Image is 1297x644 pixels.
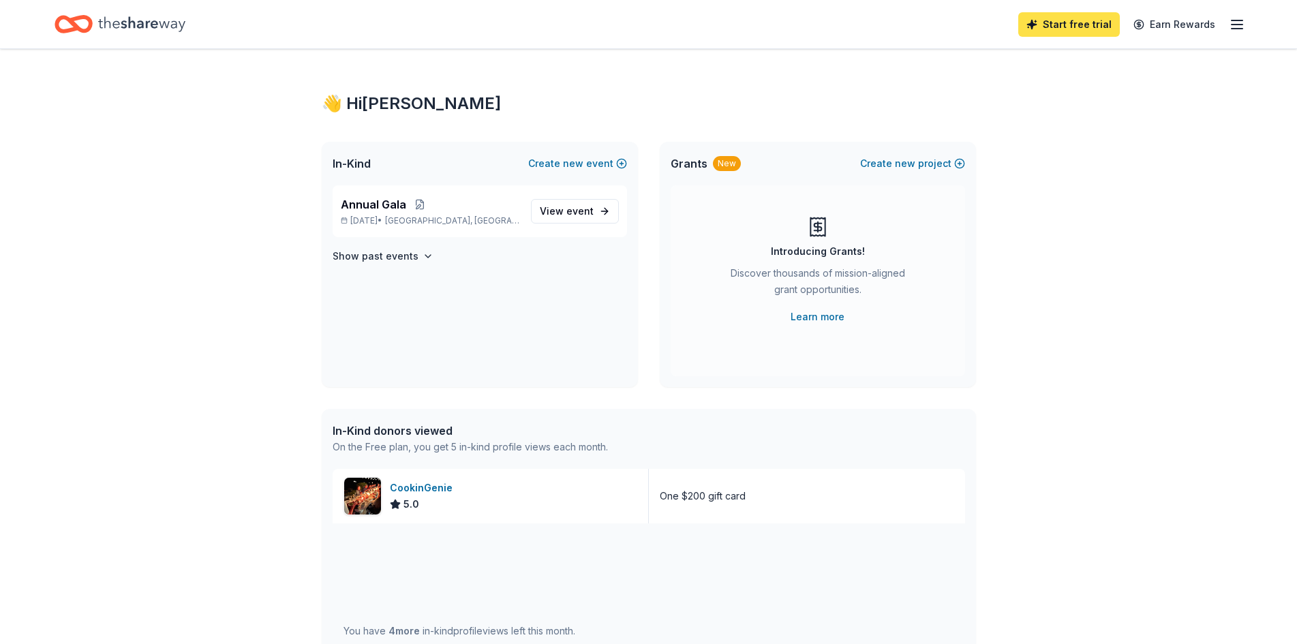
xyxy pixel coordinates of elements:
[895,155,915,172] span: new
[566,205,594,217] span: event
[322,93,976,114] div: 👋 Hi [PERSON_NAME]
[390,480,458,496] div: CookinGenie
[344,623,575,639] div: You have in-kind profile views left this month.
[671,155,707,172] span: Grants
[713,156,741,171] div: New
[791,309,844,325] a: Learn more
[1125,12,1223,37] a: Earn Rewards
[563,155,583,172] span: new
[385,215,519,226] span: [GEOGRAPHIC_DATA], [GEOGRAPHIC_DATA]
[725,265,911,303] div: Discover thousands of mission-aligned grant opportunities.
[388,625,420,637] span: 4 more
[344,478,381,515] img: Image for CookinGenie
[528,155,627,172] button: Createnewevent
[341,215,520,226] p: [DATE] •
[860,155,965,172] button: Createnewproject
[771,243,865,260] div: Introducing Grants!
[333,248,433,264] button: Show past events
[341,196,406,213] span: Annual Gala
[403,496,419,512] span: 5.0
[1018,12,1120,37] a: Start free trial
[540,203,594,219] span: View
[531,199,619,224] a: View event
[333,155,371,172] span: In-Kind
[660,488,746,504] div: One $200 gift card
[333,248,418,264] h4: Show past events
[333,439,608,455] div: On the Free plan, you get 5 in-kind profile views each month.
[333,423,608,439] div: In-Kind donors viewed
[55,8,185,40] a: Home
